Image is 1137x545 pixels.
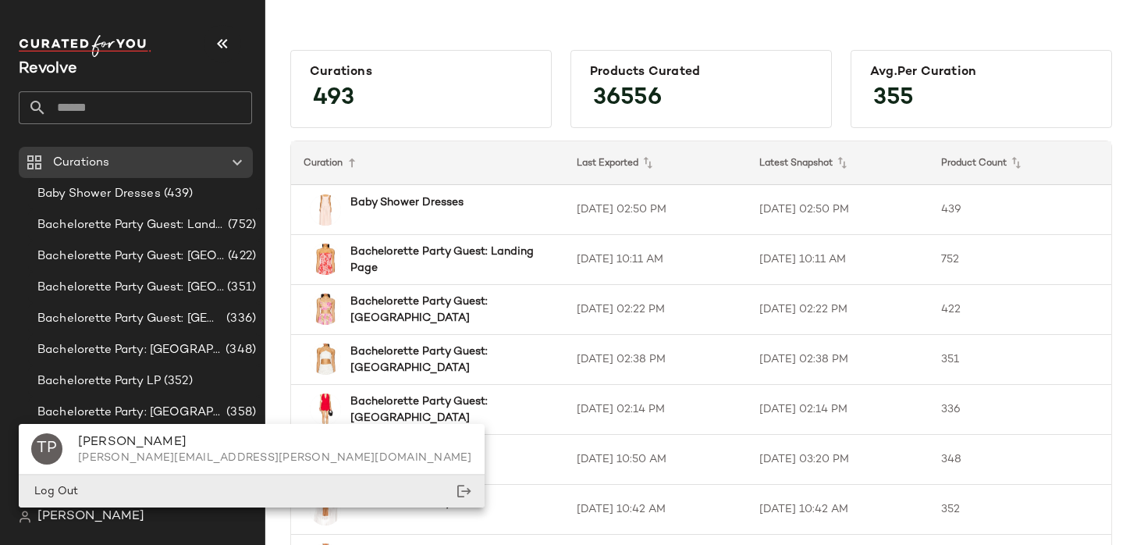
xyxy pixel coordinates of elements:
[161,372,193,390] span: (352)
[31,486,78,497] span: Log Out
[929,485,1111,535] td: 352
[350,394,536,426] b: Bachelorette Party Guest: [GEOGRAPHIC_DATA]
[223,404,256,422] span: (358)
[19,35,151,57] img: cfy_white_logo.C9jOOHJF.svg
[222,341,256,359] span: (348)
[590,65,812,80] div: Products Curated
[858,70,929,126] span: 355
[929,235,1111,285] td: 752
[577,70,677,126] span: 36556
[747,285,929,335] td: [DATE] 02:22 PM
[310,394,341,425] img: ROWR-WD14_V1.jpg
[350,344,536,376] b: Bachelorette Party Guest: [GEOGRAPHIC_DATA]
[350,244,536,276] b: Bachelorette Party Guest: Landing Page
[78,433,472,452] div: [PERSON_NAME]
[929,385,1111,435] td: 336
[747,141,929,185] th: Latest Snapshot
[929,335,1111,385] td: 351
[564,185,747,235] td: [DATE] 02:50 PM
[870,65,1093,80] div: Avg.per Curation
[564,435,747,485] td: [DATE] 10:50 AM
[310,494,341,525] img: LSPA-WS51_V1.jpg
[37,279,224,297] span: Bachelorette Party Guest: [GEOGRAPHIC_DATA]
[291,141,564,185] th: Curation
[37,341,222,359] span: Bachelorette Party: [GEOGRAPHIC_DATA]
[564,235,747,285] td: [DATE] 10:11 AM
[310,344,341,375] img: WAIR-WS31_V1.jpg
[224,279,256,297] span: (351)
[747,485,929,535] td: [DATE] 10:42 AM
[37,436,58,461] span: TP
[564,285,747,335] td: [DATE] 02:22 PM
[929,285,1111,335] td: 422
[37,310,223,328] span: Bachelorette Party Guest: [GEOGRAPHIC_DATA]
[929,141,1111,185] th: Product Count
[37,216,225,234] span: Bachelorette Party Guest: Landing Page
[350,294,536,326] b: Bachelorette Party Guest: [GEOGRAPHIC_DATA]
[19,61,77,77] span: Current Company Name
[564,385,747,435] td: [DATE] 02:14 PM
[747,385,929,435] td: [DATE] 02:14 PM
[310,294,341,325] img: PEXR-WS25_V1.jpg
[747,435,929,485] td: [DATE] 03:20 PM
[564,335,747,385] td: [DATE] 02:38 PM
[747,185,929,235] td: [DATE] 02:50 PM
[37,185,161,203] span: Baby Shower Dresses
[310,65,532,80] div: Curations
[564,485,747,535] td: [DATE] 10:42 AM
[223,310,256,328] span: (336)
[161,185,194,203] span: (439)
[564,141,747,185] th: Last Exported
[37,404,223,422] span: Bachelorette Party: [GEOGRAPHIC_DATA]
[78,452,472,465] div: [PERSON_NAME][EMAIL_ADDRESS][PERSON_NAME][DOMAIN_NAME]
[53,154,109,172] span: Curations
[747,335,929,385] td: [DATE] 02:38 PM
[225,248,256,265] span: (422)
[350,194,464,211] b: Baby Shower Dresses
[310,194,341,226] img: LOVF-WD4477_V1.jpg
[37,372,161,390] span: Bachelorette Party LP
[929,435,1111,485] td: 348
[747,235,929,285] td: [DATE] 10:11 AM
[225,216,256,234] span: (752)
[37,248,225,265] span: Bachelorette Party Guest: [GEOGRAPHIC_DATA]
[297,70,370,126] span: 493
[37,508,144,526] span: [PERSON_NAME]
[19,511,31,523] img: svg%3e
[929,185,1111,235] td: 439
[310,244,341,275] img: MAOU-WS355_V1.jpg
